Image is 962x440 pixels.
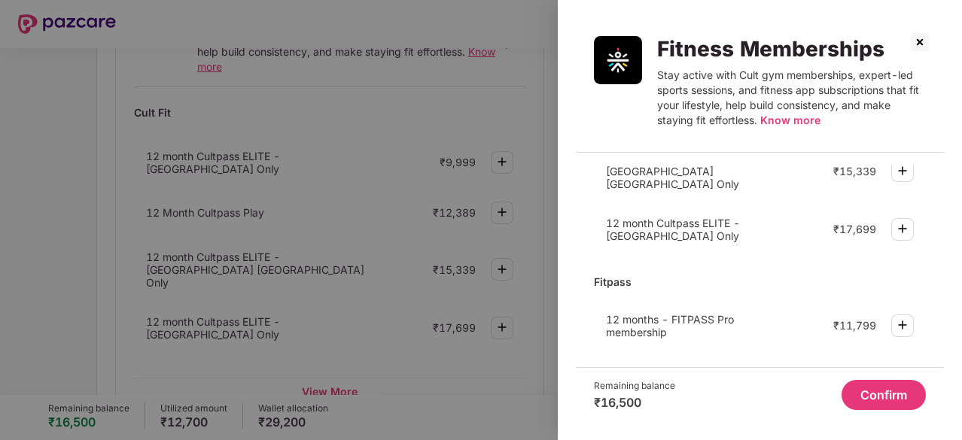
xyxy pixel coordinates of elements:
span: 12 month Cultpass ELITE - [GEOGRAPHIC_DATA] Only [606,217,740,242]
img: svg+xml;base64,PHN2ZyBpZD0iUGx1cy0zMngzMiIgeG1sbnM9Imh0dHA6Ly93d3cudzMub3JnLzIwMDAvc3ZnIiB3aWR0aD... [894,316,912,334]
span: 12 months - FITPASS Pro membership [606,313,734,338]
div: ₹16,500 [594,395,675,410]
div: ₹17,699 [833,223,876,235]
div: Remaining balance [594,380,675,392]
img: Fitness Memberships [594,36,642,84]
span: Know more [760,114,820,126]
button: Confirm [842,380,926,410]
span: 12 month Cultpass ELITE - [GEOGRAPHIC_DATA] [GEOGRAPHIC_DATA] Only [606,152,740,190]
img: svg+xml;base64,PHN2ZyBpZD0iUGx1cy0zMngzMiIgeG1sbnM9Imh0dHA6Ly93d3cudzMub3JnLzIwMDAvc3ZnIiB3aWR0aD... [894,162,912,180]
div: ₹15,339 [833,165,876,178]
img: svg+xml;base64,PHN2ZyBpZD0iUGx1cy0zMngzMiIgeG1sbnM9Imh0dHA6Ly93d3cudzMub3JnLzIwMDAvc3ZnIiB3aWR0aD... [894,220,912,238]
div: ₹11,799 [833,319,876,332]
div: Stay active with Cult gym memberships, expert-led sports sessions, and fitness app subscriptions ... [657,68,926,128]
div: Fitpass [594,269,926,295]
img: svg+xml;base64,PHN2ZyBpZD0iQ3Jvc3MtMzJ4MzIiIHhtbG5zPSJodHRwOi8vd3d3LnczLm9yZy8yMDAwL3N2ZyIgd2lkdG... [908,30,932,54]
div: Fitness Memberships [657,36,926,62]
